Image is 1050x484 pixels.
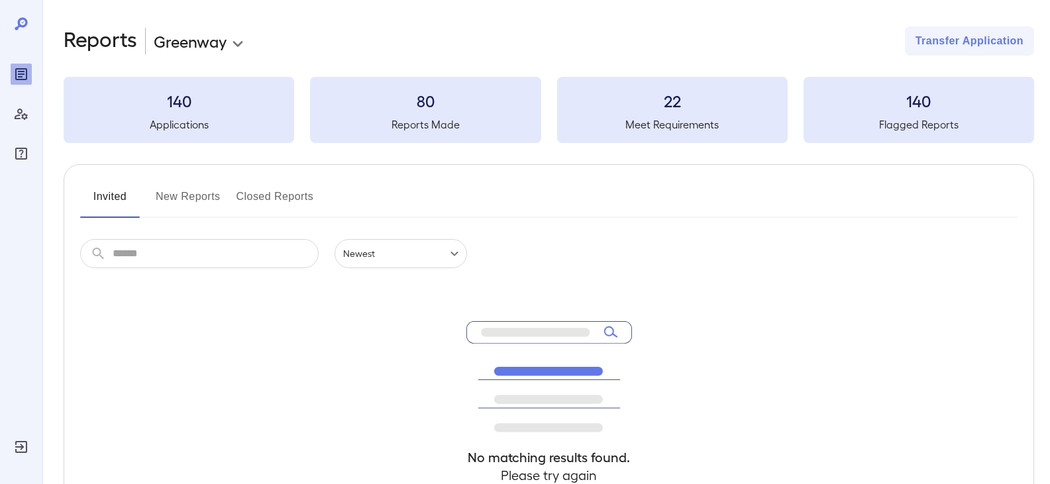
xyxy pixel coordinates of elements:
button: New Reports [156,186,221,218]
div: Newest [335,239,467,268]
div: FAQ [11,143,32,164]
h4: No matching results found. [466,448,632,466]
p: Greenway [154,30,227,52]
button: Closed Reports [236,186,314,218]
h3: 80 [310,90,541,111]
h5: Flagged Reports [804,117,1034,132]
h3: 140 [64,90,294,111]
div: Log Out [11,436,32,458]
summary: 140Applications80Reports Made22Meet Requirements140Flagged Reports [64,77,1034,143]
button: Transfer Application [905,26,1034,56]
h5: Meet Requirements [557,117,788,132]
div: Manage Users [11,103,32,124]
h4: Please try again [466,466,632,484]
h3: 22 [557,90,788,111]
button: Invited [80,186,140,218]
h3: 140 [804,90,1034,111]
h5: Applications [64,117,294,132]
div: Reports [11,64,32,85]
h5: Reports Made [310,117,541,132]
h2: Reports [64,26,137,56]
